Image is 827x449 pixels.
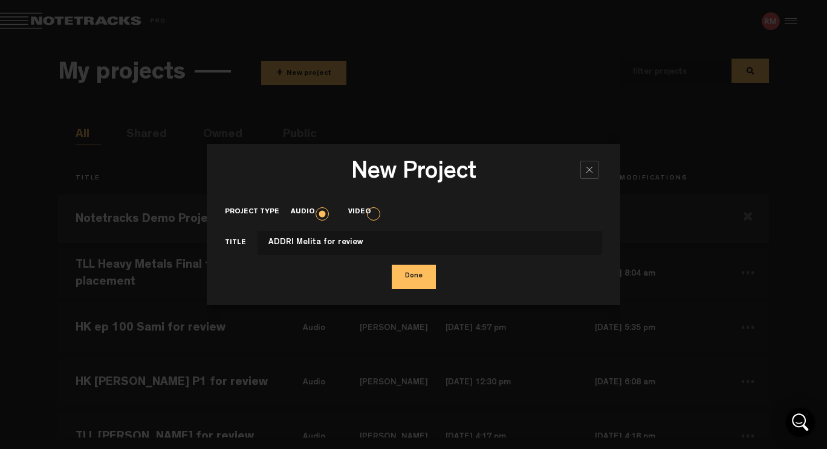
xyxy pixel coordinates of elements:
input: This field cannot contain only space(s) [258,231,602,255]
label: Title [225,238,258,252]
label: Project type [225,207,291,218]
label: Video [348,207,383,218]
div: Open Intercom Messenger [786,408,815,437]
button: Done [392,265,436,289]
label: Audio [291,207,326,218]
h3: New Project [225,160,602,190]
